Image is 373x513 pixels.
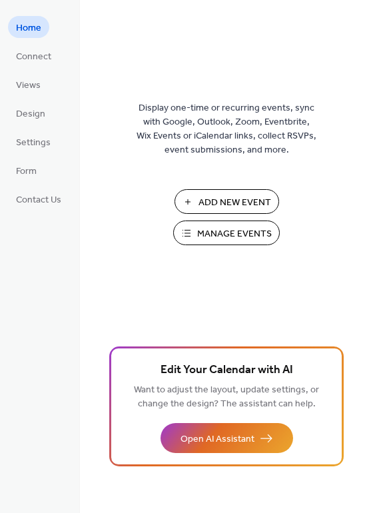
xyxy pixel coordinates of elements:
a: Connect [8,45,59,67]
button: Add New Event [175,189,279,214]
span: Manage Events [197,227,272,241]
button: Open AI Assistant [161,423,293,453]
span: Open AI Assistant [181,432,254,446]
span: Design [16,107,45,121]
a: Home [8,16,49,38]
button: Manage Events [173,221,280,245]
span: Contact Us [16,193,61,207]
a: Contact Us [8,188,69,210]
span: Connect [16,50,51,64]
span: Form [16,165,37,179]
a: Views [8,73,49,95]
a: Form [8,159,45,181]
span: Views [16,79,41,93]
span: Want to adjust the layout, update settings, or change the design? The assistant can help. [134,381,319,413]
span: Edit Your Calendar with AI [161,361,293,380]
span: Home [16,21,41,35]
span: Display one-time or recurring events, sync with Google, Outlook, Zoom, Eventbrite, Wix Events or ... [137,101,316,157]
span: Settings [16,136,51,150]
a: Design [8,102,53,124]
a: Settings [8,131,59,153]
span: Add New Event [198,196,271,210]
